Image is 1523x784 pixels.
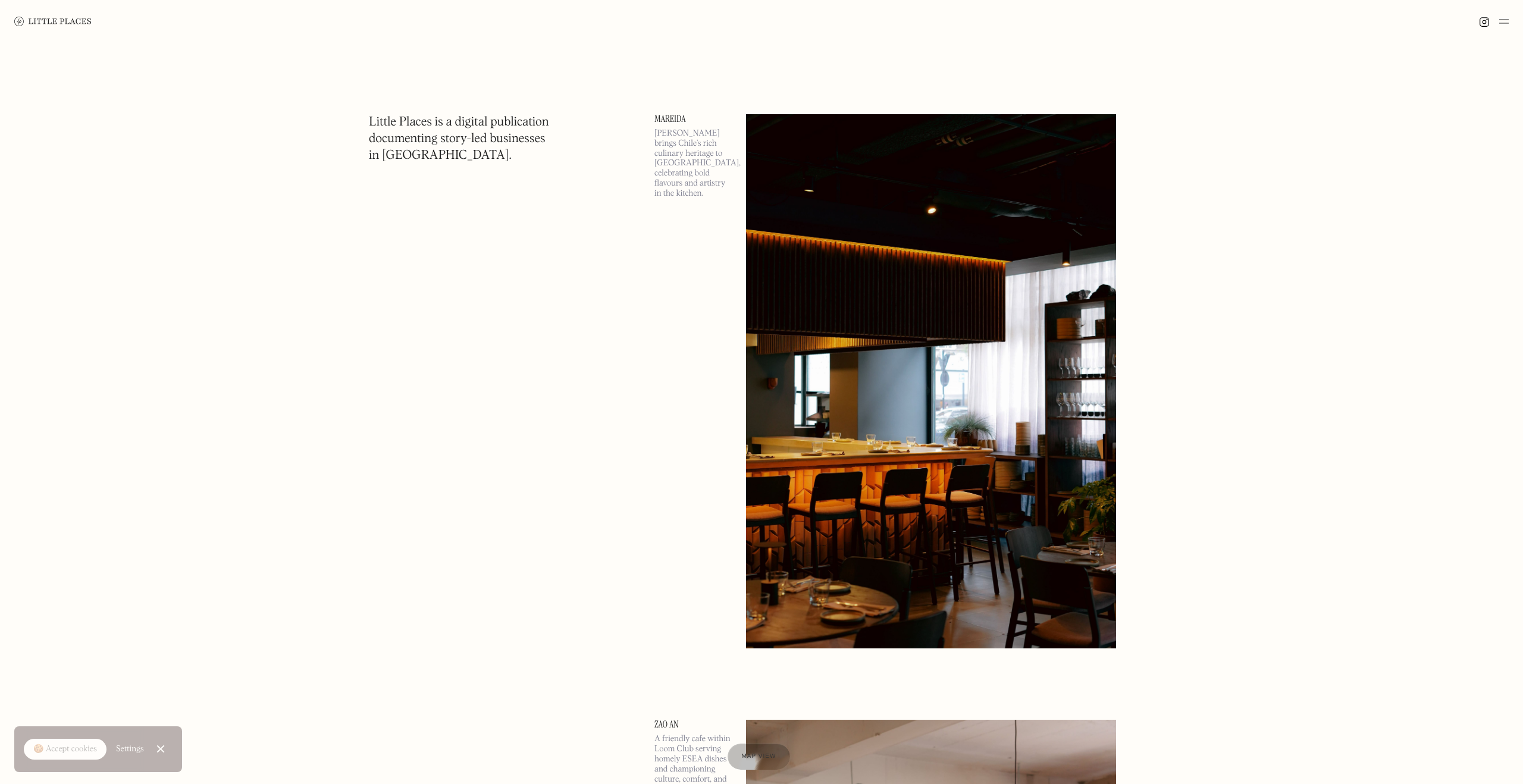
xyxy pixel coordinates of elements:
h1: Little Places is a digital publication documenting story-led businesses in [GEOGRAPHIC_DATA]. [369,114,549,164]
a: Map view [728,744,791,770]
a: Close Cookie Popup [149,737,173,761]
a: Settings [116,736,144,763]
img: Mareida [746,114,1116,648]
a: Zao An [654,720,732,729]
div: Settings [116,745,144,753]
div: 🍪 Accept cookies [33,744,97,755]
p: [PERSON_NAME] brings Chile’s rich culinary heritage to [GEOGRAPHIC_DATA], celebrating bold flavou... [654,128,732,199]
a: 🍪 Accept cookies [24,739,106,760]
span: Map view [742,753,776,760]
a: Mareida [654,114,732,124]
